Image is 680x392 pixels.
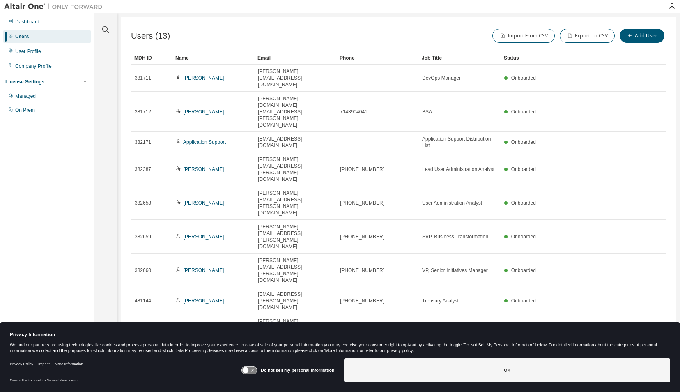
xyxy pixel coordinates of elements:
div: License Settings [5,78,44,85]
span: Treasury Analyst [422,297,459,304]
span: 382658 [135,200,151,206]
span: [PHONE_NUMBER] [340,267,384,274]
div: Phone [340,51,415,65]
span: [PHONE_NUMBER] [340,297,384,304]
span: Onboarded [511,267,536,273]
span: BSA [422,108,432,115]
span: [PHONE_NUMBER] [340,233,384,240]
a: [PERSON_NAME] [184,75,224,81]
a: [PERSON_NAME] [184,166,224,172]
span: Onboarded [511,234,536,240]
div: Dashboard [15,18,39,25]
span: 382387 [135,166,151,173]
div: Email [257,51,333,65]
a: [PERSON_NAME] [184,200,224,206]
button: Export To CSV [560,29,615,43]
span: [PERSON_NAME][EMAIL_ADDRESS][PERSON_NAME][DOMAIN_NAME] [258,190,333,216]
span: [PHONE_NUMBER] [340,200,384,206]
div: Users [15,33,29,40]
a: [PERSON_NAME] [184,298,224,304]
span: Onboarded [511,75,536,81]
div: MDH ID [134,51,169,65]
span: 382659 [135,233,151,240]
div: Status [504,51,623,65]
span: [PERSON_NAME][EMAIL_ADDRESS][PERSON_NAME][DOMAIN_NAME] [258,257,333,284]
span: [EMAIL_ADDRESS][PERSON_NAME][DOMAIN_NAME] [258,291,333,311]
button: Add User [620,29,664,43]
span: [PERSON_NAME][EMAIL_ADDRESS][DOMAIN_NAME] [258,68,333,88]
span: DevOps Manager [422,75,461,81]
span: 481144 [135,297,151,304]
span: Users (13) [131,31,170,41]
div: Name [175,51,251,65]
span: 7143904041 [340,108,368,115]
img: Altair One [4,2,107,11]
a: [PERSON_NAME] [184,109,224,115]
span: Onboarded [511,109,536,115]
span: [PHONE_NUMBER] [340,166,384,173]
div: Job Title [422,51,497,65]
span: Onboarded [511,200,536,206]
span: [PERSON_NAME][EMAIL_ADDRESS][PERSON_NAME][DOMAIN_NAME] [258,318,333,344]
span: Onboarded [511,166,536,172]
span: 382660 [135,267,151,274]
a: [PERSON_NAME] [184,267,224,273]
span: User Administration Analyst [422,200,482,206]
span: Onboarded [511,298,536,304]
span: 381711 [135,75,151,81]
span: Onboarded [511,139,536,145]
div: User Profile [15,48,41,55]
span: [PERSON_NAME][EMAIL_ADDRESS][PERSON_NAME][DOMAIN_NAME] [258,156,333,182]
span: SVP, Business Transformation [422,233,488,240]
span: 381712 [135,108,151,115]
a: [PERSON_NAME] [184,234,224,240]
span: [PERSON_NAME][DOMAIN_NAME][EMAIL_ADDRESS][PERSON_NAME][DOMAIN_NAME] [258,95,333,128]
span: [PERSON_NAME][EMAIL_ADDRESS][PERSON_NAME][DOMAIN_NAME] [258,224,333,250]
div: On Prem [15,107,35,113]
span: 382171 [135,139,151,145]
div: Managed [15,93,36,99]
span: VP, Senior Initiatives Manager [422,267,488,274]
button: Import From CSV [492,29,555,43]
a: Application Support [183,139,226,145]
div: Company Profile [15,63,52,69]
span: [EMAIL_ADDRESS][DOMAIN_NAME] [258,136,333,149]
span: Application Support Distribution List [422,136,497,149]
span: Lead User Administration Analyst [422,166,494,173]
